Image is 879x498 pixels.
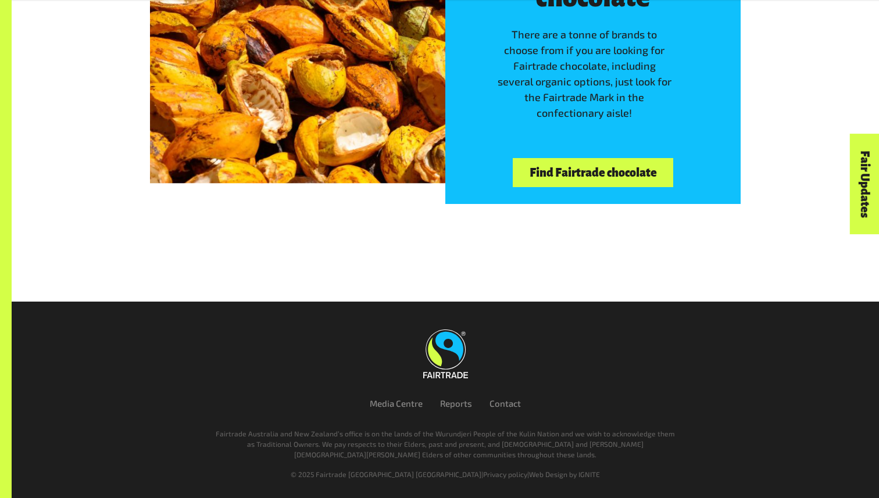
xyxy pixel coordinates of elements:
a: Contact [489,398,521,409]
a: Web Design by IGNITE [529,470,600,478]
span: There are a tonne of brands to choose from if you are looking for Fairtrade chocolate, including ... [498,28,671,119]
span: © 2025 Fairtrade [GEOGRAPHIC_DATA] [GEOGRAPHIC_DATA] [291,470,481,478]
a: Find Fairtrade chocolate [513,158,673,188]
img: Fairtrade Australia New Zealand logo [423,329,468,378]
a: Reports [440,398,472,409]
p: Fairtrade Australia and New Zealand’s office is on the lands of the Wurundjeri People of the Kuli... [214,428,677,460]
div: | | [95,469,795,479]
a: Media Centre [370,398,423,409]
a: Privacy policy [483,470,527,478]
